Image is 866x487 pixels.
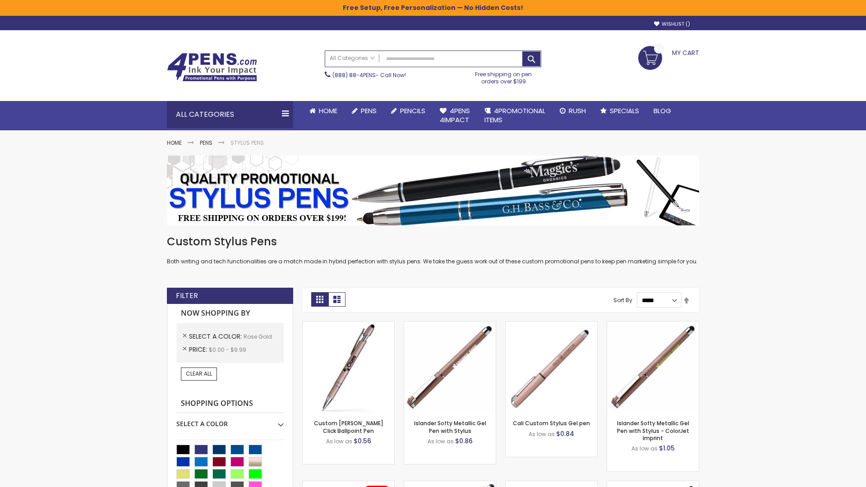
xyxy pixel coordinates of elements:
[506,322,597,413] img: Cali Custom Stylus Gel pen-Rose Gold
[311,292,328,307] strong: Grid
[529,430,555,438] span: As low as
[646,101,678,121] a: Blog
[189,332,244,341] span: Select A Color
[230,139,264,147] strong: Stylus Pens
[440,106,470,124] span: 4Pens 4impact
[433,101,477,130] a: 4Pens4impact
[345,101,384,121] a: Pens
[428,437,454,445] span: As low as
[384,101,433,121] a: Pencils
[244,333,272,340] span: Rose Gold
[354,436,371,446] span: $0.56
[404,322,496,413] img: Islander Softy Metallic Gel Pen with Stylus-Rose Gold
[325,51,379,66] a: All Categories
[167,234,699,266] div: Both writing and tech functionalities are a match made in hybrid perfection with stylus pens. We ...
[466,67,542,85] div: Free shipping on pen orders over $199
[610,106,639,115] span: Specials
[654,21,690,28] a: Wishlist
[176,304,284,323] strong: Now Shopping by
[659,444,675,453] span: $1.05
[613,296,632,304] label: Sort By
[326,437,352,445] span: As low as
[330,55,375,62] span: All Categories
[167,234,699,249] h1: Custom Stylus Pens
[631,445,658,452] span: As low as
[404,321,496,329] a: Islander Softy Metallic Gel Pen with Stylus-Rose Gold
[189,345,209,354] span: Price
[506,321,597,329] a: Cali Custom Stylus Gel pen-Rose Gold
[200,139,212,147] a: Pens
[607,321,699,329] a: Islander Softy Metallic Gel Pen with Stylus - ColorJet Imprint-Rose Gold
[513,419,590,427] a: Cali Custom Stylus Gel pen
[319,106,337,115] span: Home
[553,101,593,121] a: Rush
[332,71,406,79] span: - Call Now!
[332,71,376,79] a: (888) 88-4PENS
[186,370,212,377] span: Clear All
[167,101,293,128] div: All Categories
[400,106,425,115] span: Pencils
[181,368,217,380] a: Clear All
[654,106,671,115] span: Blog
[556,429,574,438] span: $0.84
[303,322,394,413] img: Custom Alex II Click Ballpoint Pen-Rose Gold
[209,346,246,354] span: $0.00 - $9.99
[167,156,699,225] img: Stylus Pens
[414,419,486,434] a: Islander Softy Metallic Gel Pen with Stylus
[455,436,473,446] span: $0.86
[302,101,345,121] a: Home
[167,139,182,147] a: Home
[314,419,383,434] a: Custom [PERSON_NAME] Click Ballpoint Pen
[303,321,394,329] a: Custom Alex II Click Ballpoint Pen-Rose Gold
[176,291,198,301] strong: Filter
[176,413,284,428] div: Select A Color
[176,394,284,413] strong: Shopping Options
[607,322,699,413] img: Islander Softy Metallic Gel Pen with Stylus - ColorJet Imprint-Rose Gold
[361,106,377,115] span: Pens
[477,101,553,130] a: 4PROMOTIONALITEMS
[167,53,257,82] img: 4Pens Custom Pens and Promotional Products
[617,419,689,441] a: Islander Softy Metallic Gel Pen with Stylus - ColorJet Imprint
[593,101,646,121] a: Specials
[569,106,586,115] span: Rush
[484,106,545,124] span: 4PROMOTIONAL ITEMS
